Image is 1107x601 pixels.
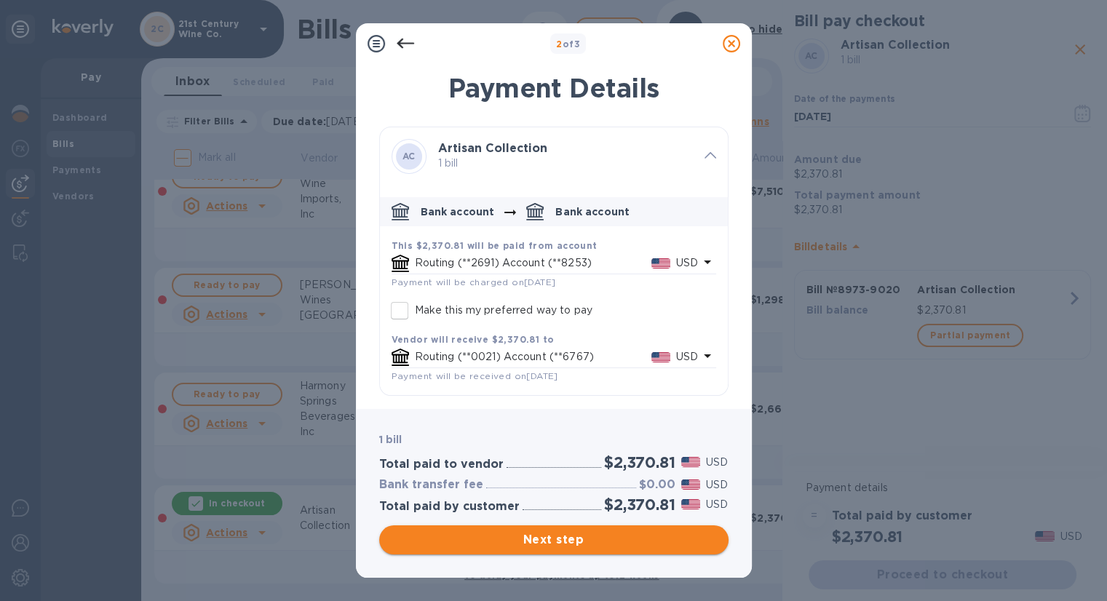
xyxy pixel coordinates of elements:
b: 1 bill [379,434,402,445]
span: Next step [391,531,717,549]
img: USD [651,352,671,362]
div: ACArtisan Collection 1 bill [380,127,728,186]
h1: Payment Details [379,73,729,103]
h3: $0.00 [639,478,675,492]
img: USD [681,499,701,509]
h2: $2,370.81 [604,453,675,471]
p: Bank account [421,204,495,219]
img: USD [651,258,671,268]
h3: Bank transfer fee [379,478,483,492]
p: USD [676,349,698,365]
div: default-method [380,191,728,395]
p: Make this my preferred way to pay [415,303,592,318]
p: Routing (**2691) Account (**8253) [415,255,651,271]
b: AC [402,151,416,162]
b: Artisan Collection [438,141,547,155]
h3: Total paid by customer [379,500,520,514]
img: USD [681,479,701,490]
p: USD [706,497,728,512]
h2: $2,370.81 [604,495,675,514]
b: of 3 [556,39,580,49]
img: USD [681,457,701,467]
button: Next step [379,525,729,554]
b: This $2,370.81 will be paid from account [392,240,598,251]
span: Payment will be charged on [DATE] [392,276,556,287]
p: USD [706,455,728,470]
h3: Total paid to vendor [379,458,504,471]
b: Vendor will receive $2,370.81 to [392,334,555,345]
span: 2 [556,39,562,49]
p: 1 bill [438,156,693,171]
span: Payment will be received on [DATE] [392,370,558,381]
p: Bank account [555,204,630,219]
p: USD [676,255,698,271]
p: USD [706,477,728,493]
p: Routing (**0021) Account (**6767) [415,349,651,365]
